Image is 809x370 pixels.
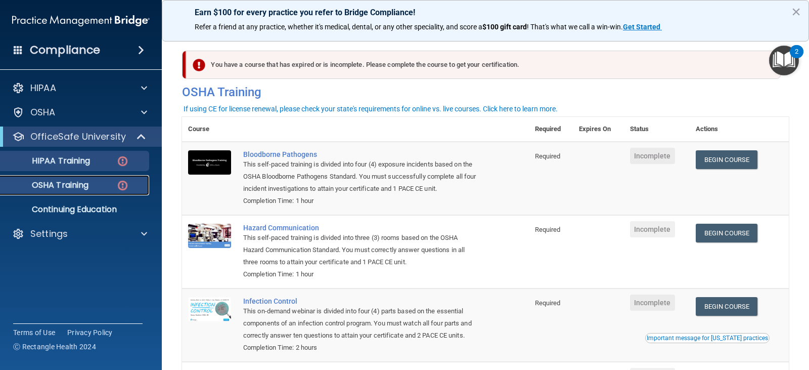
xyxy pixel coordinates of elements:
span: Incomplete [630,148,675,164]
img: danger-circle.6113f641.png [116,179,129,192]
p: OfficeSafe University [30,131,126,143]
th: Expires On [573,117,623,142]
h4: Compliance [30,43,100,57]
span: Required [535,299,561,307]
span: Incomplete [630,221,675,237]
div: Completion Time: 1 hour [243,195,478,207]
span: Ⓒ Rectangle Health 2024 [13,342,96,352]
a: Bloodborne Pathogens [243,150,478,158]
img: exclamation-circle-solid-danger.72ef9ffc.png [193,59,205,71]
a: Terms of Use [13,327,55,338]
a: Hazard Communication [243,224,478,232]
p: Continuing Education [7,204,145,215]
span: Required [535,226,561,233]
h4: OSHA Training [182,85,789,99]
a: Begin Course [696,297,757,316]
span: ! That's what we call a win-win. [527,23,623,31]
a: Privacy Policy [67,327,113,338]
div: If using CE for license renewal, please check your state's requirements for online vs. live cours... [184,105,558,112]
th: Course [182,117,237,142]
strong: $100 gift card [482,23,527,31]
p: Settings [30,228,68,240]
div: This on-demand webinar is divided into four (4) parts based on the essential components of an inf... [243,305,478,342]
img: PMB logo [12,11,150,31]
div: Important message for [US_STATE] practices [647,335,768,341]
a: OSHA [12,106,147,118]
a: Get Started [623,23,662,31]
img: danger-circle.6113f641.png [116,155,129,168]
button: If using CE for license renewal, please check your state's requirements for online vs. live cours... [182,104,559,114]
a: Settings [12,228,147,240]
a: Infection Control [243,297,478,305]
div: Completion Time: 2 hours [243,342,478,354]
a: Begin Course [696,150,757,169]
th: Status [624,117,690,142]
p: OSHA Training [7,180,88,190]
a: Begin Course [696,224,757,242]
a: OfficeSafe University [12,131,147,143]
p: OSHA [30,106,56,118]
div: This self-paced training is divided into three (3) rooms based on the OSHA Hazard Communication S... [243,232,478,268]
strong: Get Started [623,23,660,31]
p: Earn $100 for every practice you refer to Bridge Compliance! [195,8,776,17]
a: HIPAA [12,82,147,94]
div: This self-paced training is divided into four (4) exposure incidents based on the OSHA Bloodborne... [243,158,478,195]
span: Incomplete [630,295,675,311]
button: Read this if you are a dental practitioner in the state of CA [645,333,770,343]
div: You have a course that has expired or is incomplete. Please complete the course to get your certi... [186,51,781,79]
p: HIPAA Training [7,156,90,166]
div: Completion Time: 1 hour [243,268,478,280]
div: 2 [795,52,798,65]
th: Actions [690,117,789,142]
button: Open Resource Center, 2 new notifications [769,46,799,75]
th: Required [529,117,573,142]
span: Refer a friend at any practice, whether it's medical, dental, or any other speciality, and score a [195,23,482,31]
button: Close [791,4,801,20]
span: Required [535,152,561,160]
p: HIPAA [30,82,56,94]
